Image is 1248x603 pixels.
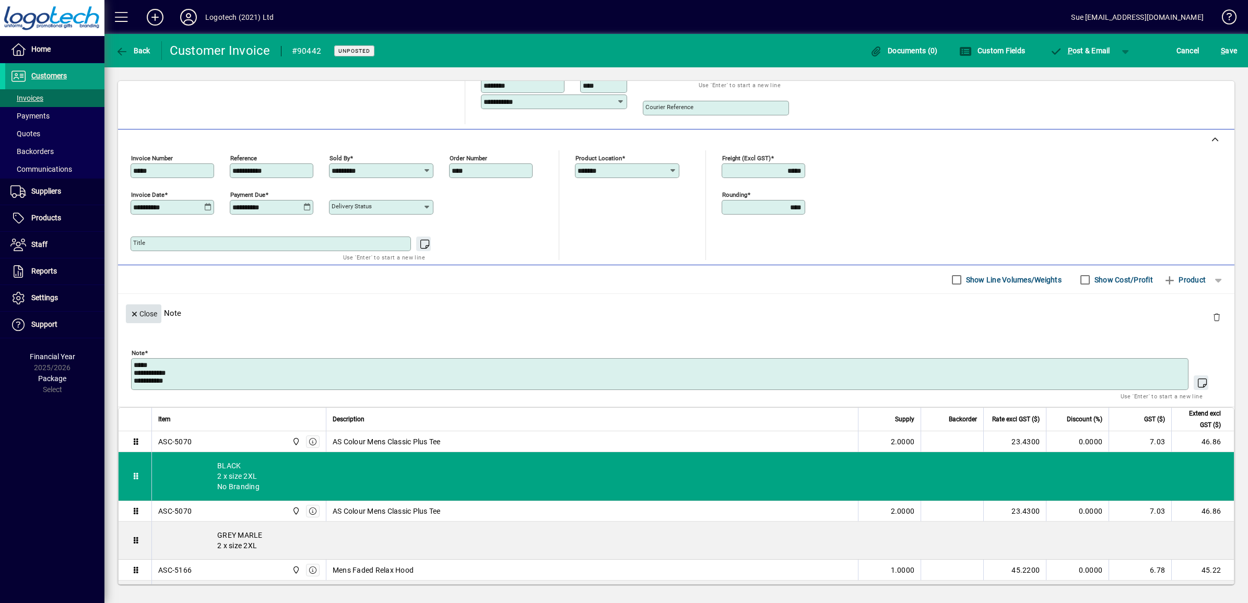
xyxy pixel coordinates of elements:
[1050,46,1110,55] span: ost & Email
[1171,501,1234,522] td: 46.86
[333,506,441,516] span: AS Colour Mens Classic Plus Tee
[1068,46,1073,55] span: P
[118,294,1234,332] div: Note
[1204,312,1229,322] app-page-header-button: Delete
[138,8,172,27] button: Add
[870,46,938,55] span: Documents (0)
[1178,408,1221,431] span: Extend excl GST ($)
[130,305,157,323] span: Close
[158,565,192,575] div: ASC-5166
[31,72,67,80] span: Customers
[10,94,43,102] span: Invoices
[867,41,940,60] button: Documents (0)
[329,155,350,162] mat-label: Sold by
[1163,271,1206,288] span: Product
[5,258,104,285] a: Reports
[699,79,781,91] mat-hint: Use 'Enter' to start a new line
[158,413,171,425] span: Item
[5,89,104,107] a: Invoices
[1067,413,1102,425] span: Discount (%)
[1221,42,1237,59] span: ave
[31,214,61,222] span: Products
[5,107,104,125] a: Payments
[964,275,1062,285] label: Show Line Volumes/Weights
[1171,431,1234,452] td: 46.86
[891,436,915,447] span: 2.0000
[333,436,441,447] span: AS Colour Mens Classic Plus Tee
[31,267,57,275] span: Reports
[172,8,205,27] button: Profile
[131,155,173,162] mat-label: Invoice number
[1214,2,1235,36] a: Knowledge Base
[333,413,364,425] span: Description
[289,564,301,576] span: Central
[5,37,104,63] a: Home
[31,293,58,302] span: Settings
[957,41,1028,60] button: Custom Fields
[5,205,104,231] a: Products
[10,112,50,120] span: Payments
[31,45,51,53] span: Home
[1121,390,1203,402] mat-hint: Use 'Enter' to start a new line
[1092,275,1153,285] label: Show Cost/Profit
[230,191,265,198] mat-label: Payment due
[1044,41,1115,60] button: Post & Email
[31,187,61,195] span: Suppliers
[30,352,75,361] span: Financial Year
[170,42,270,59] div: Customer Invoice
[31,320,57,328] span: Support
[1174,41,1202,60] button: Cancel
[10,129,40,138] span: Quotes
[205,9,274,26] div: Logotech (2021) Ltd
[949,413,977,425] span: Backorder
[115,46,150,55] span: Back
[332,203,372,210] mat-label: Delivery status
[722,191,747,198] mat-label: Rounding
[5,312,104,338] a: Support
[1158,270,1211,289] button: Product
[1046,501,1109,522] td: 0.0000
[1109,431,1171,452] td: 7.03
[1109,501,1171,522] td: 7.03
[990,436,1040,447] div: 23.4300
[1176,42,1199,59] span: Cancel
[158,436,192,447] div: ASC-5070
[152,452,1234,500] div: BLACK 2 x size 2XL No Branding
[1046,560,1109,581] td: 0.0000
[1071,9,1204,26] div: Sue [EMAIL_ADDRESS][DOMAIN_NAME]
[31,240,48,249] span: Staff
[123,309,164,318] app-page-header-button: Close
[10,147,54,156] span: Backorders
[343,251,425,263] mat-hint: Use 'Enter' to start a new line
[5,285,104,311] a: Settings
[990,506,1040,516] div: 23.4300
[5,179,104,205] a: Suppliers
[38,374,66,383] span: Package
[292,43,322,60] div: #90442
[338,48,370,54] span: Unposted
[1144,413,1165,425] span: GST ($)
[10,165,72,173] span: Communications
[333,565,414,575] span: Mens Faded Relax Hood
[5,232,104,258] a: Staff
[5,125,104,143] a: Quotes
[992,413,1040,425] span: Rate excl GST ($)
[1109,560,1171,581] td: 6.78
[133,239,145,246] mat-label: Title
[289,436,301,447] span: Central
[104,41,162,60] app-page-header-button: Back
[722,155,771,162] mat-label: Freight (excl GST)
[1046,431,1109,452] td: 0.0000
[289,505,301,517] span: Central
[575,155,622,162] mat-label: Product location
[5,160,104,178] a: Communications
[1218,41,1240,60] button: Save
[1171,560,1234,581] td: 45.22
[645,103,693,111] mat-label: Courier Reference
[131,191,164,198] mat-label: Invoice date
[152,522,1234,559] div: GREY MARLE 2 x size 2XL
[5,143,104,160] a: Backorders
[450,155,487,162] mat-label: Order number
[990,565,1040,575] div: 45.2200
[891,565,915,575] span: 1.0000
